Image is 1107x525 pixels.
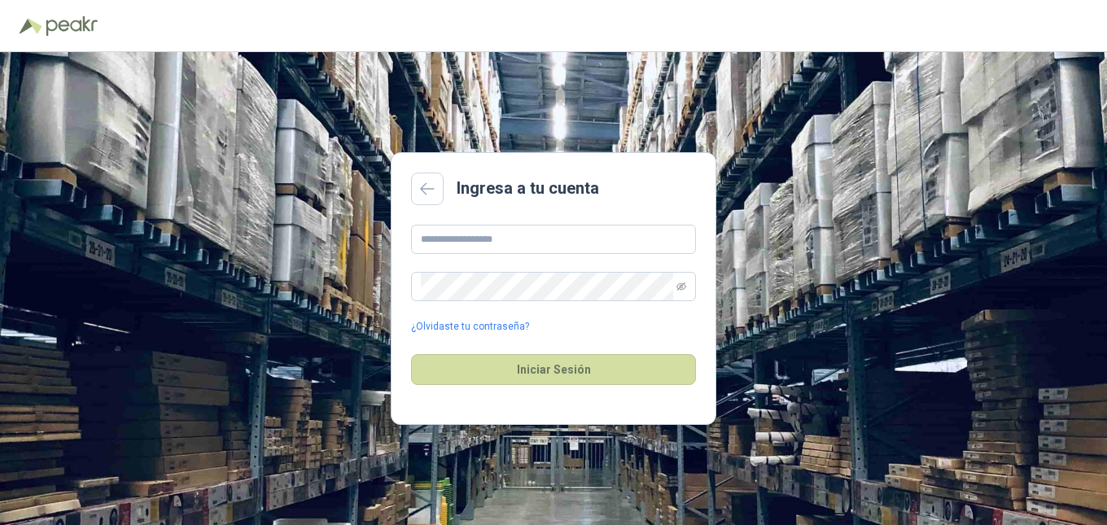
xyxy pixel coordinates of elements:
a: ¿Olvidaste tu contraseña? [411,319,529,335]
h2: Ingresa a tu cuenta [457,176,599,201]
img: Peakr [46,16,98,36]
span: eye-invisible [676,282,686,291]
button: Iniciar Sesión [411,354,696,385]
img: Logo [20,18,42,34]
